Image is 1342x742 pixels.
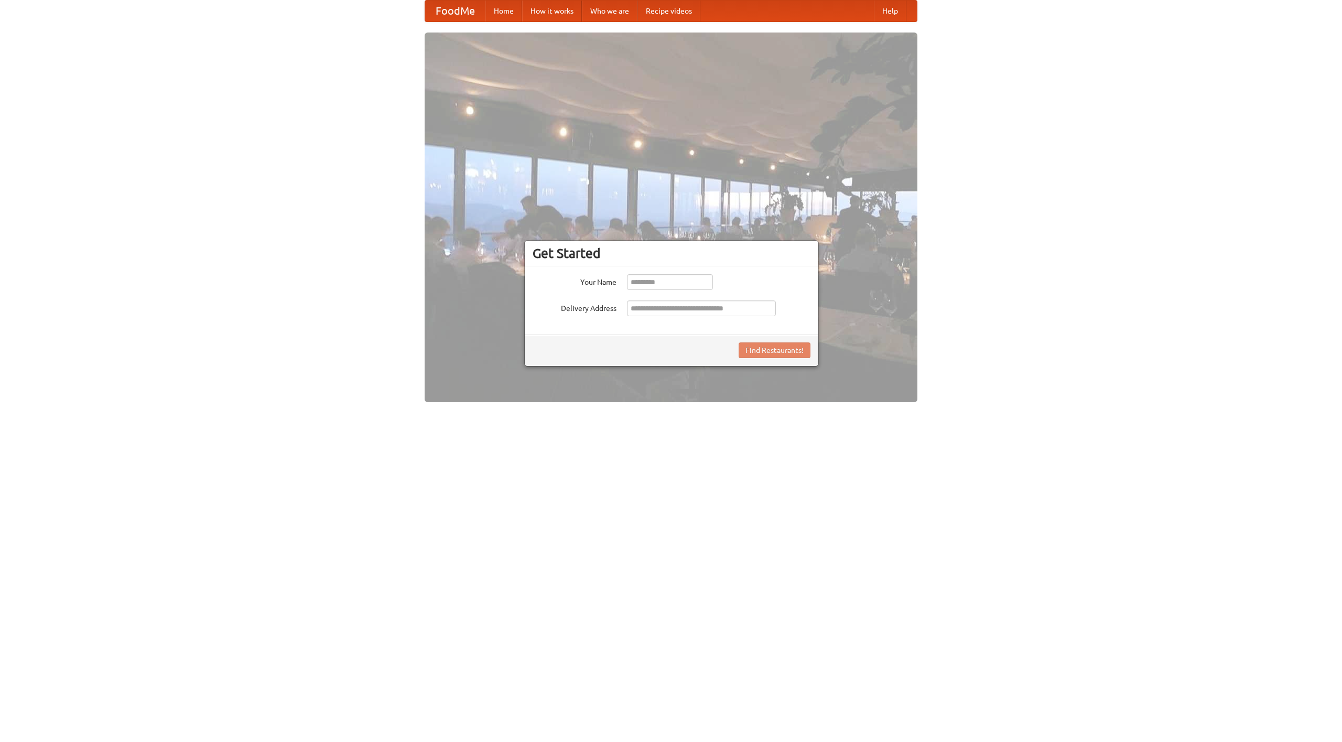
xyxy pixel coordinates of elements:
a: How it works [522,1,582,21]
label: Your Name [533,274,616,287]
a: Help [874,1,906,21]
h3: Get Started [533,245,810,261]
a: Who we are [582,1,637,21]
a: Recipe videos [637,1,700,21]
a: Home [485,1,522,21]
button: Find Restaurants! [739,342,810,358]
a: FoodMe [425,1,485,21]
label: Delivery Address [533,300,616,314]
